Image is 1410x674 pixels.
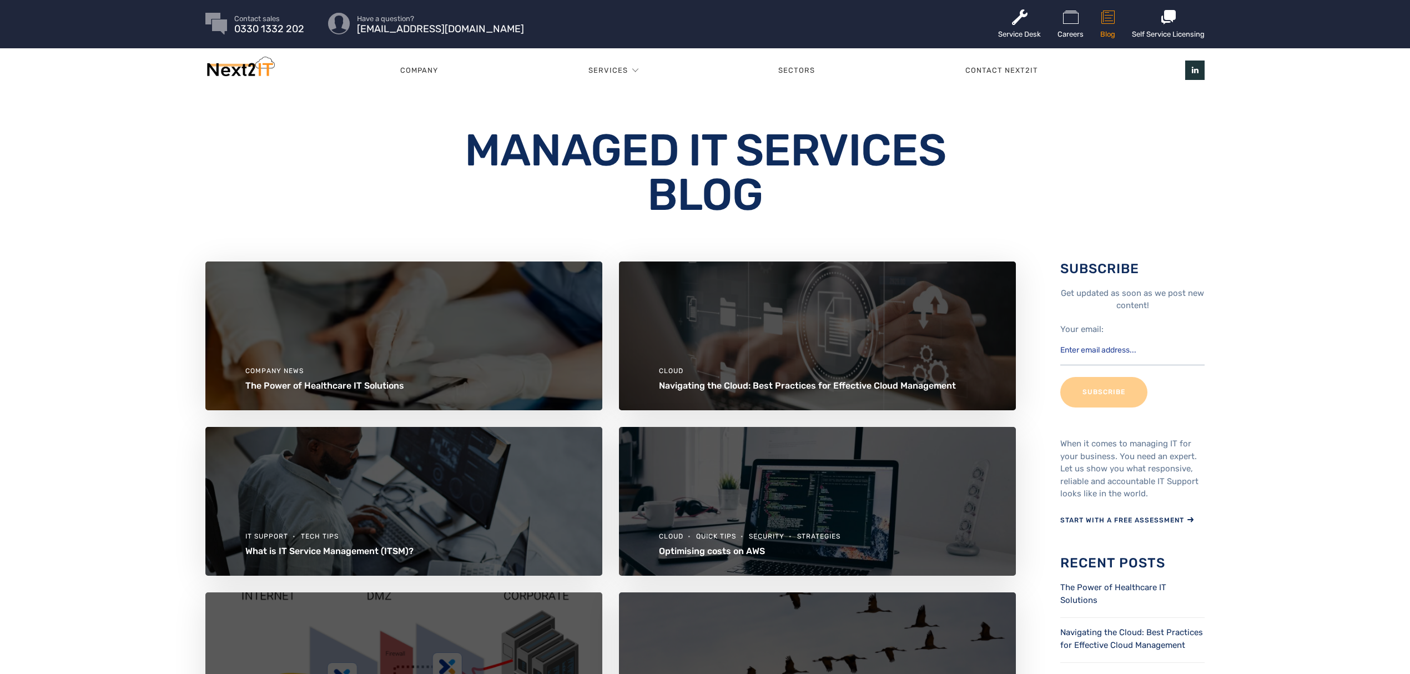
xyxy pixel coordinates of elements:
[205,57,275,82] img: Next2IT
[245,546,414,556] a: What is IT Service Management (ITSM)?
[749,532,795,540] a: Security
[234,26,304,33] span: 0330 1332 202
[234,15,304,22] span: Contact sales
[234,15,304,33] a: Contact sales 0330 1332 202
[1060,627,1203,650] a: Navigating the Cloud: Best Practices for Effective Cloud Management
[1060,287,1205,312] p: Get updated as soon as we post new content!
[357,15,524,33] a: Have a question? [EMAIL_ADDRESS][DOMAIN_NAME]
[659,380,956,391] a: Navigating the Cloud: Best Practices for Effective Cloud Management
[588,54,628,87] a: Services
[205,261,602,410] img: Healthcare-next2IT
[659,367,683,375] a: Cloud
[1060,511,1194,528] a: START WITH A FREE ASSESSMENT
[659,546,765,556] a: Optimising costs on AWS
[703,54,890,87] a: Sectors
[245,532,299,540] a: IT Support
[357,26,524,33] span: [EMAIL_ADDRESS][DOMAIN_NAME]
[245,380,404,391] a: The Power of Healthcare IT Solutions
[245,367,304,375] a: Company News
[357,15,524,22] span: Have a question?
[301,532,339,540] a: Tech Tips
[1060,582,1166,605] a: The Power of Healthcare IT Solutions
[455,128,955,217] h1: Managed IT Services Blog
[1060,377,1147,408] input: Subscribe
[205,427,602,576] img: African American Software Developer
[619,261,1016,410] img: Businessman using a computer to document management concept, online documentation database and di...
[1060,556,1205,570] h3: Recent Posts
[619,427,1016,576] img: christopher-gower-m_HRfLhgABo-unsplash
[797,532,840,540] a: Strategies
[890,54,1113,87] a: Contact Next2IT
[659,532,694,540] a: Cloud
[1060,261,1205,276] h3: Subscribe
[1060,324,1104,334] label: Your email:
[696,532,747,540] a: Quick Tips
[1060,437,1205,500] p: When it comes to managing IT for your business. You need an expert. Let us show you what responsi...
[325,54,513,87] a: Company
